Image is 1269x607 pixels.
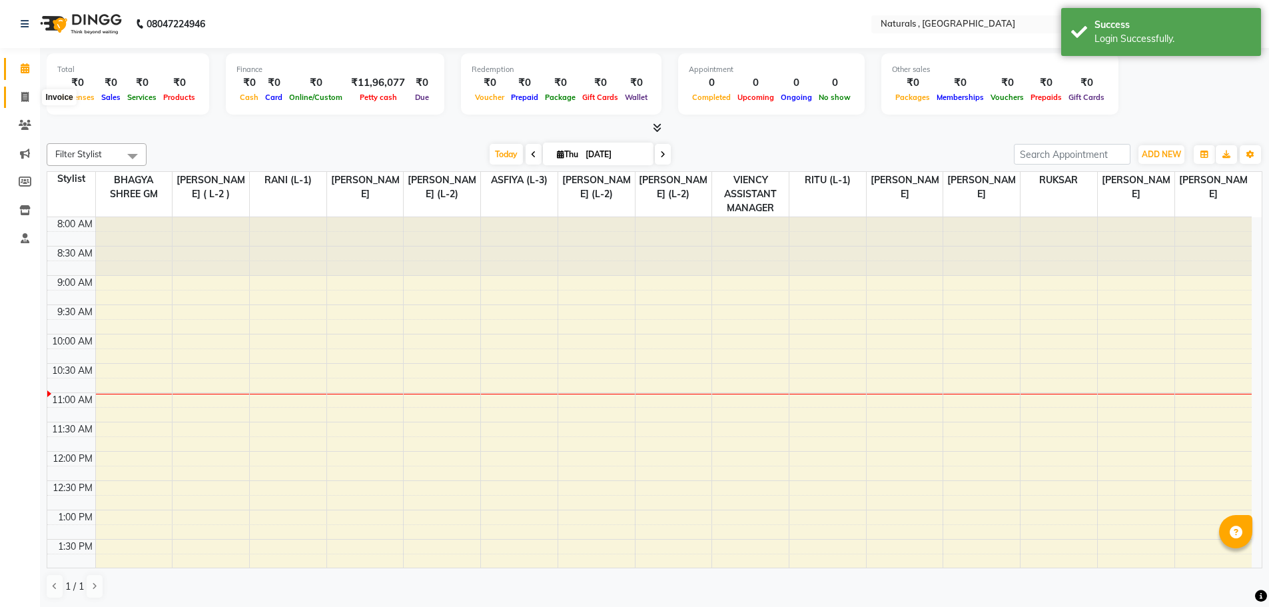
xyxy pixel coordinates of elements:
[481,172,558,189] span: ASFIYA (L-3)
[160,93,199,102] span: Products
[472,75,508,91] div: ₹0
[1138,145,1184,164] button: ADD NEW
[160,75,199,91] div: ₹0
[1094,32,1251,46] div: Login Successfully.
[49,422,95,436] div: 11:30 AM
[286,93,346,102] span: Online/Custom
[892,75,933,91] div: ₹0
[933,93,987,102] span: Memberships
[472,93,508,102] span: Voucher
[987,93,1027,102] span: Vouchers
[42,89,76,105] div: Invoice
[250,172,326,189] span: RANI (L-1)
[47,172,95,186] div: Stylist
[987,75,1027,91] div: ₹0
[622,93,651,102] span: Wallet
[49,334,95,348] div: 10:00 AM
[892,93,933,102] span: Packages
[147,5,205,43] b: 08047224946
[55,510,95,524] div: 1:00 PM
[34,5,125,43] img: logo
[65,580,84,594] span: 1 / 1
[55,149,102,159] span: Filter Stylist
[689,93,734,102] span: Completed
[57,64,199,75] div: Total
[554,149,582,159] span: Thu
[98,75,124,91] div: ₹0
[1027,93,1065,102] span: Prepaids
[933,75,987,91] div: ₹0
[262,93,286,102] span: Card
[490,144,523,165] span: Today
[508,75,542,91] div: ₹0
[712,172,789,217] span: VIENCY ASSISTANT MANAGER
[55,217,95,231] div: 8:00 AM
[508,93,542,102] span: Prepaid
[286,75,346,91] div: ₹0
[262,75,286,91] div: ₹0
[777,93,815,102] span: Ongoing
[55,540,95,554] div: 1:30 PM
[1094,18,1251,32] div: Success
[689,75,734,91] div: 0
[734,93,777,102] span: Upcoming
[412,93,432,102] span: Due
[867,172,943,203] span: [PERSON_NAME]
[50,481,95,495] div: 12:30 PM
[55,276,95,290] div: 9:00 AM
[558,172,635,203] span: [PERSON_NAME] (L-2)
[1027,75,1065,91] div: ₹0
[472,64,651,75] div: Redemption
[236,93,262,102] span: Cash
[582,145,648,165] input: 2025-09-04
[404,172,480,203] span: [PERSON_NAME] (L-2)
[236,75,262,91] div: ₹0
[1175,172,1252,203] span: [PERSON_NAME]
[542,93,579,102] span: Package
[410,75,434,91] div: ₹0
[346,75,410,91] div: ₹11,96,077
[173,172,249,203] span: [PERSON_NAME] ( L-2 )
[815,93,854,102] span: No show
[789,172,866,189] span: RITU (L-1)
[542,75,579,91] div: ₹0
[1014,144,1130,165] input: Search Appointment
[1098,172,1174,203] span: [PERSON_NAME]
[57,75,98,91] div: ₹0
[943,172,1020,203] span: [PERSON_NAME]
[1021,172,1097,189] span: RUKSAR
[236,64,434,75] div: Finance
[1065,93,1108,102] span: Gift Cards
[98,93,124,102] span: Sales
[55,247,95,261] div: 8:30 AM
[49,364,95,378] div: 10:30 AM
[55,305,95,319] div: 9:30 AM
[1142,149,1181,159] span: ADD NEW
[734,75,777,91] div: 0
[579,75,622,91] div: ₹0
[777,75,815,91] div: 0
[1065,75,1108,91] div: ₹0
[689,64,854,75] div: Appointment
[49,393,95,407] div: 11:00 AM
[635,172,712,203] span: [PERSON_NAME] (L-2)
[50,452,95,466] div: 12:00 PM
[327,172,404,203] span: [PERSON_NAME]
[124,75,160,91] div: ₹0
[124,93,160,102] span: Services
[815,75,854,91] div: 0
[622,75,651,91] div: ₹0
[892,64,1108,75] div: Other sales
[356,93,400,102] span: Petty cash
[579,93,622,102] span: Gift Cards
[96,172,173,203] span: BHAGYA SHREE GM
